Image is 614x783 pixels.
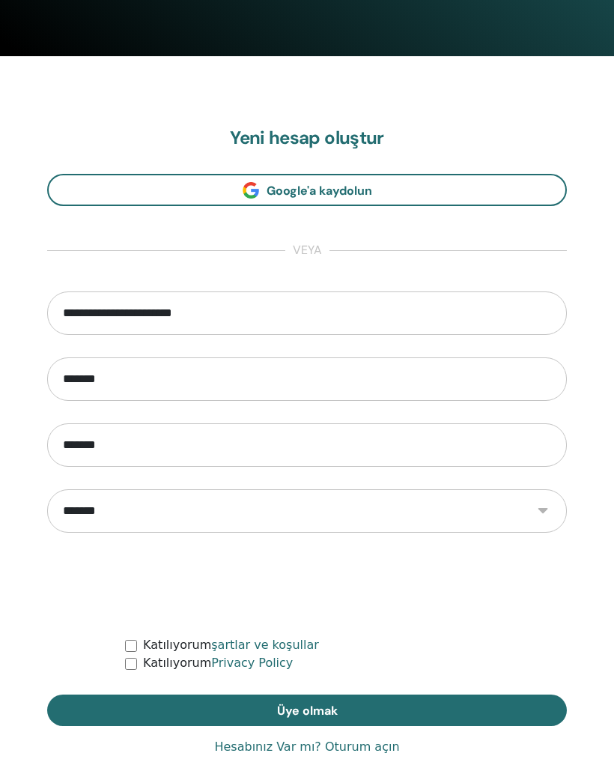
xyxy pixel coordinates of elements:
span: Google'a kaydolun [267,184,372,199]
span: Üye olmak [277,704,338,719]
a: Privacy Policy [211,656,293,671]
button: Üye olmak [47,695,567,727]
iframe: reCAPTCHA [193,556,421,614]
a: şartlar ve koşullar [211,638,319,653]
span: veya [285,243,329,261]
label: Katılıyorum [143,637,319,655]
a: Hesabınız Var mı? Oturum açın [214,739,399,757]
label: Katılıyorum [143,655,293,673]
h2: Yeni hesap oluştur [47,128,567,150]
a: Google'a kaydolun [47,175,567,207]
